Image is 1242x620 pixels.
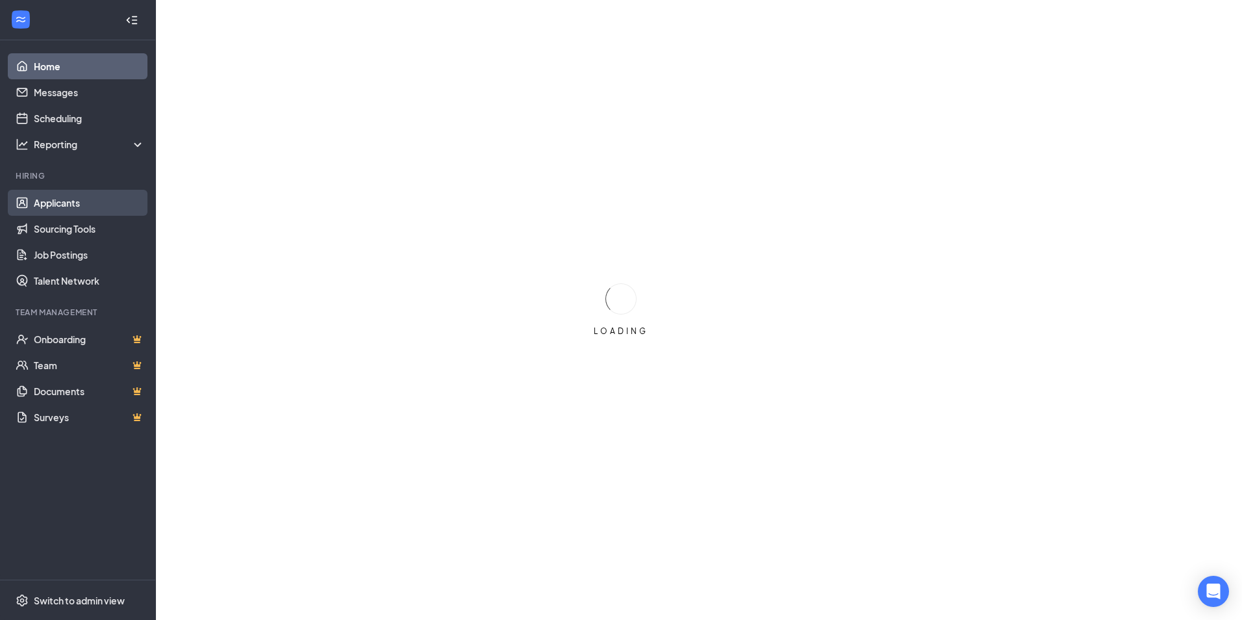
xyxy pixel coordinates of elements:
svg: Settings [16,594,29,607]
a: Home [34,53,145,79]
a: OnboardingCrown [34,326,145,352]
a: Messages [34,79,145,105]
svg: Analysis [16,138,29,151]
div: Open Intercom Messenger [1198,576,1229,607]
svg: Collapse [125,14,138,27]
a: Job Postings [34,242,145,268]
a: TeamCrown [34,352,145,378]
div: Switch to admin view [34,594,125,607]
a: Scheduling [34,105,145,131]
div: Reporting [34,138,146,151]
div: Team Management [16,307,142,318]
svg: WorkstreamLogo [14,13,27,26]
a: Talent Network [34,268,145,294]
a: SurveysCrown [34,404,145,430]
a: DocumentsCrown [34,378,145,404]
a: Sourcing Tools [34,216,145,242]
a: Applicants [34,190,145,216]
div: Hiring [16,170,142,181]
div: LOADING [589,326,653,337]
